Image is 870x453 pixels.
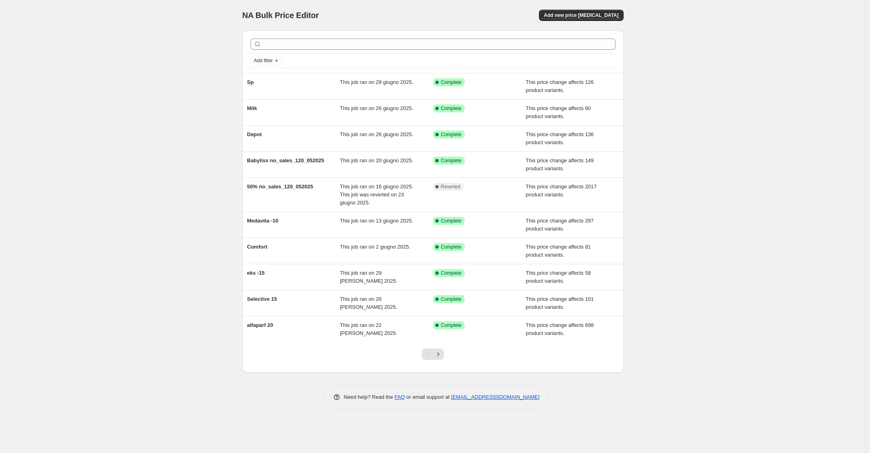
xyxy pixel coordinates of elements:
span: Reverted [441,184,461,190]
span: Sp [247,79,254,85]
span: This price change affects 149 product variants. [526,157,594,171]
span: Depot [247,131,262,137]
span: Babyliss no_sales_120_052025 [247,157,324,163]
span: Complete [441,105,461,112]
span: Complete [441,157,461,164]
span: alfaparf 20 [247,322,273,328]
span: Comfort [247,244,268,250]
span: Milk [247,105,257,111]
span: Medavita -10 [247,218,278,224]
span: This price change affects 58 product variants. [526,270,591,284]
span: This job ran on 26 giugno 2025. [340,105,413,111]
button: Add filter [250,56,283,65]
span: This job ran on 2 giugno 2025. [340,244,411,250]
span: Complete [441,296,461,302]
span: Complete [441,270,461,276]
span: Add new price [MEDICAL_DATA] [544,12,618,18]
span: This price change affects 2017 product variants. [526,184,597,198]
span: This price change affects 81 product variants. [526,244,591,258]
button: Next [433,349,444,360]
span: This job ran on 22 [PERSON_NAME] 2025. [340,322,397,336]
span: This job ran on 26 giugno 2025. [340,131,413,137]
span: This price change affects 101 product variants. [526,296,594,310]
span: eks -15 [247,270,265,276]
span: This price change affects 60 product variants. [526,105,591,119]
span: Complete [441,218,461,224]
span: This price change affects 126 product variants. [526,79,594,93]
span: or email support at [405,394,451,400]
span: This job ran on 13 giugno 2025. [340,218,413,224]
span: Add filter [254,57,273,64]
span: Need help? Read the [344,394,395,400]
span: This price change affects 136 product variants. [526,131,594,145]
span: 50% no_sales_120_052025 [247,184,313,190]
span: This job ran on 16 giugno 2025. This job was reverted on 23 giugno 2025. [340,184,413,206]
a: FAQ [394,394,405,400]
span: NA Bulk Price Editor [242,11,319,20]
span: This job ran on 20 giugno 2025. [340,157,413,163]
span: This job ran on 28 giugno 2025. [340,79,413,85]
span: Complete [441,244,461,250]
span: Selective 15 [247,296,277,302]
span: Complete [441,322,461,329]
nav: Pagination [422,349,444,360]
a: [EMAIL_ADDRESS][DOMAIN_NAME] [451,394,539,400]
button: Add new price [MEDICAL_DATA] [539,10,623,21]
span: This price change affects 698 product variants. [526,322,594,336]
span: Complete [441,79,461,86]
span: Complete [441,131,461,138]
span: This job ran on 26 [PERSON_NAME] 2025. [340,296,397,310]
span: This job ran on 29 [PERSON_NAME] 2025. [340,270,397,284]
span: This price change affects 297 product variants. [526,218,594,232]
